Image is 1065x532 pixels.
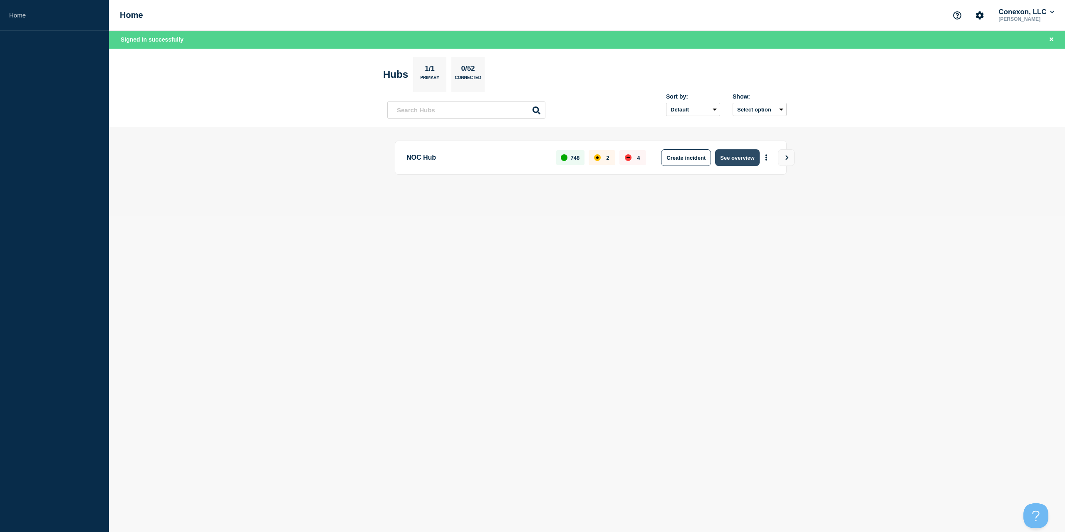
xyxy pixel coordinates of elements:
div: Show: [733,93,787,100]
p: 0/52 [458,64,478,75]
p: NOC Hub [406,149,547,166]
button: View [778,149,795,166]
button: Conexon, LLC [997,8,1056,16]
span: Signed in successfully [121,36,183,43]
h1: Home [120,10,143,20]
button: Select option [733,103,787,116]
button: Account settings [971,7,988,24]
p: [PERSON_NAME] [997,16,1056,22]
iframe: Help Scout Beacon - Open [1023,503,1048,528]
h2: Hubs [383,69,408,80]
input: Search Hubs [387,101,545,119]
p: 4 [637,155,640,161]
button: More actions [761,150,772,166]
p: 748 [571,155,580,161]
p: Primary [420,75,439,84]
div: Sort by: [666,93,720,100]
div: affected [594,154,601,161]
button: Close banner [1046,35,1057,45]
p: 2 [606,155,609,161]
p: Connected [455,75,481,84]
div: down [625,154,632,161]
div: up [561,154,567,161]
select: Sort by [666,103,720,116]
button: See overview [715,149,759,166]
p: 1/1 [422,64,438,75]
button: Create incident [661,149,711,166]
button: Support [949,7,966,24]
